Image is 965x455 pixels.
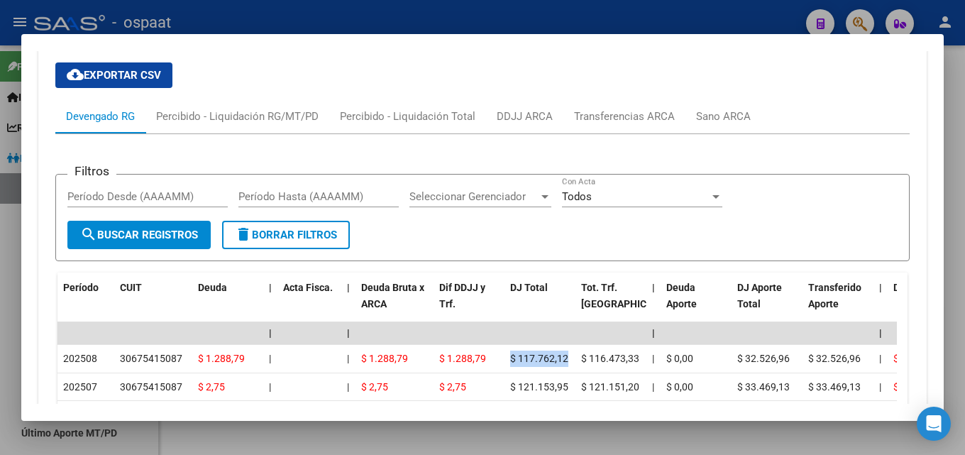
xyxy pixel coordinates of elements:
[263,273,277,335] datatable-header-cell: |
[283,282,333,293] span: Acta Fisca.
[269,327,272,339] span: |
[893,282,952,293] span: Deuda Contr.
[120,351,182,367] div: 30675415087
[235,229,337,241] span: Borrar Filtros
[732,273,803,335] datatable-header-cell: DJ Aporte Total
[355,273,434,335] datatable-header-cell: Deuda Bruta x ARCA
[361,282,424,309] span: Deuda Bruta x ARCA
[347,381,349,393] span: |
[510,282,548,293] span: DJ Total
[67,66,84,83] mat-icon: cloud_download
[361,381,388,393] span: $ 2,75
[893,381,920,393] span: $ 2,74
[497,109,553,124] div: DDJJ ARCA
[652,353,654,364] span: |
[439,381,466,393] span: $ 2,75
[504,273,575,335] datatable-header-cell: DJ Total
[55,62,172,88] button: Exportar CSV
[581,381,639,393] span: $ 121.151,20
[808,353,861,364] span: $ 32.526,96
[879,327,882,339] span: |
[198,381,225,393] span: $ 2,75
[581,282,678,309] span: Tot. Trf. [GEOGRAPHIC_DATA]
[120,379,182,395] div: 30675415087
[652,282,655,293] span: |
[192,273,263,335] datatable-header-cell: Deuda
[879,282,882,293] span: |
[652,381,654,393] span: |
[235,226,252,243] mat-icon: delete
[340,109,475,124] div: Percibido - Liquidación Total
[277,273,341,335] datatable-header-cell: Acta Fisca.
[510,381,568,393] span: $ 121.153,95
[67,163,116,179] h3: Filtros
[67,69,161,82] span: Exportar CSV
[347,353,349,364] span: |
[66,109,135,124] div: Devengado RG
[575,273,646,335] datatable-header-cell: Tot. Trf. Bruto
[341,273,355,335] datatable-header-cell: |
[917,407,951,441] div: Open Intercom Messenger
[666,353,693,364] span: $ 0,00
[562,190,592,203] span: Todos
[269,381,271,393] span: |
[581,353,639,364] span: $ 116.473,33
[893,353,940,364] span: $ 1.288,78
[120,282,142,293] span: CUIT
[879,381,881,393] span: |
[347,282,350,293] span: |
[737,282,782,309] span: DJ Aporte Total
[439,353,486,364] span: $ 1.288,79
[198,353,245,364] span: $ 1.288,79
[808,282,861,309] span: Transferido Aporte
[80,229,198,241] span: Buscar Registros
[646,273,661,335] datatable-header-cell: |
[114,273,192,335] datatable-header-cell: CUIT
[269,282,272,293] span: |
[63,381,97,393] span: 202507
[67,221,211,249] button: Buscar Registros
[873,273,888,335] datatable-header-cell: |
[347,327,350,339] span: |
[57,273,114,335] datatable-header-cell: Período
[879,353,881,364] span: |
[80,226,97,243] mat-icon: search
[666,282,697,309] span: Deuda Aporte
[737,353,790,364] span: $ 32.526,96
[888,273,959,335] datatable-header-cell: Deuda Contr.
[361,353,408,364] span: $ 1.288,79
[661,273,732,335] datatable-header-cell: Deuda Aporte
[156,109,319,124] div: Percibido - Liquidación RG/MT/PD
[409,190,539,203] span: Seleccionar Gerenciador
[434,273,504,335] datatable-header-cell: Dif DDJJ y Trf.
[222,221,350,249] button: Borrar Filtros
[652,327,655,339] span: |
[696,109,751,124] div: Sano ARCA
[198,282,227,293] span: Deuda
[510,353,568,364] span: $ 117.762,12
[803,273,873,335] datatable-header-cell: Transferido Aporte
[439,282,485,309] span: Dif DDJJ y Trf.
[574,109,675,124] div: Transferencias ARCA
[269,353,271,364] span: |
[666,381,693,393] span: $ 0,00
[737,381,790,393] span: $ 33.469,13
[63,353,97,364] span: 202508
[63,282,99,293] span: Período
[808,381,861,393] span: $ 33.469,13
